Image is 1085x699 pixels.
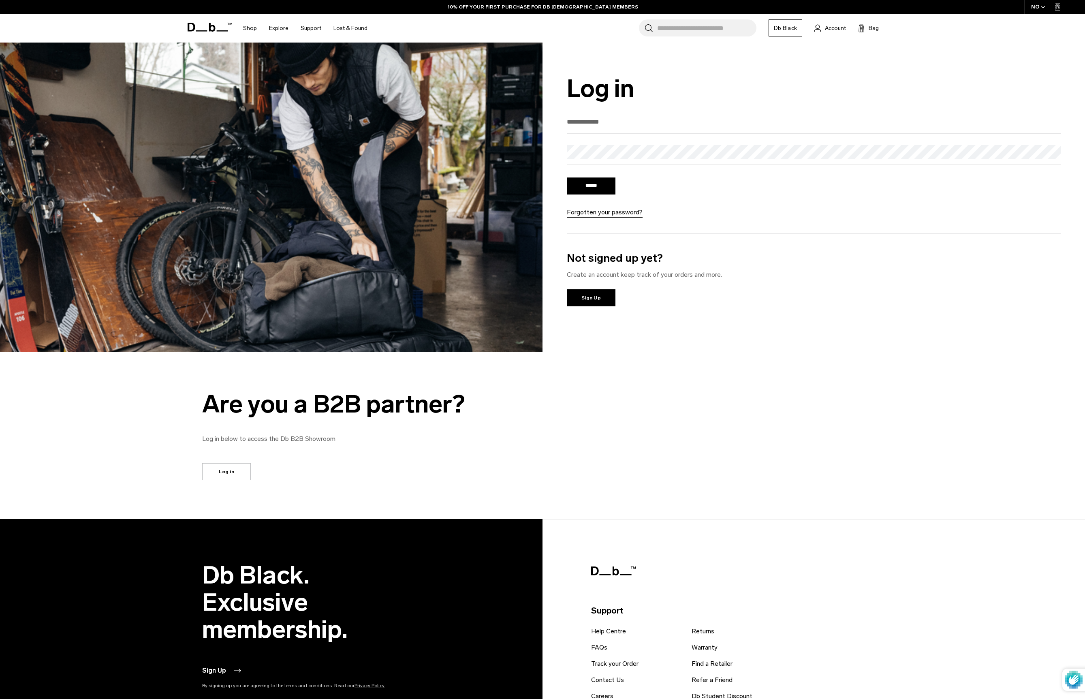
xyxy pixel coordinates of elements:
[202,391,567,418] div: Are you a B2B partner?
[202,463,251,480] a: Log in
[692,659,733,669] a: Find a Retailer
[202,562,421,643] h2: Db Black. Exclusive membership.
[591,659,639,669] a: Track your Order
[825,24,846,32] span: Account
[591,675,624,685] a: Contact Us
[769,19,802,36] a: Db Black
[567,75,1061,102] h1: Log in
[1065,669,1083,691] img: Protected by hCaptcha
[858,23,879,33] button: Bag
[567,207,643,217] a: Forgotten your password?
[567,289,615,306] a: Sign Up
[301,14,321,43] a: Support
[269,14,288,43] a: Explore
[591,643,607,652] a: FAQs
[692,626,714,636] a: Returns
[692,643,718,652] a: Warranty
[567,250,1061,267] h3: Not signed up yet?
[591,626,626,636] a: Help Centre
[448,3,638,11] a: 10% OFF YOUR FIRST PURCHASE FOR DB [DEMOGRAPHIC_DATA] MEMBERS
[243,14,257,43] a: Shop
[869,24,879,32] span: Bag
[814,23,846,33] a: Account
[567,270,1061,280] p: Create an account keep track of your orders and more.
[591,604,875,617] p: Support
[202,666,242,675] button: Sign Up
[333,14,367,43] a: Lost & Found
[202,434,567,444] p: Log in below to access the Db B2B Showroom
[355,683,385,688] a: Privacy Policy.
[692,675,733,685] a: Refer a Friend
[237,14,374,43] nav: Main Navigation
[202,682,421,689] p: By signing up you are agreeing to the terms and conditions. Read our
